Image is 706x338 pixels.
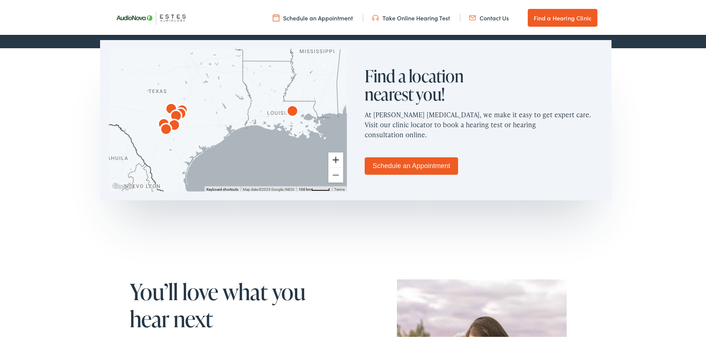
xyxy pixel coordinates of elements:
[469,12,509,20] a: Contact Us
[162,113,186,137] div: AudioNova
[130,305,169,329] span: hear
[169,101,192,125] div: AudioNova
[164,104,188,127] div: AudioNova
[170,98,194,122] div: AudioNova
[130,278,178,302] span: You’ll
[159,96,183,120] div: AudioNova
[296,185,332,190] button: Map Scale: 100 km per 46 pixels
[328,151,343,166] button: Zoom in
[273,12,279,20] img: utility icon
[372,12,450,20] a: Take Online Hearing Test
[111,180,135,190] img: Google
[272,278,305,302] span: you
[273,12,353,20] a: Schedule an Appointment
[206,186,238,191] button: Keyboard shortcuts
[243,186,294,190] span: Map data ©2025 Google, INEGI
[365,65,483,102] h2: Find a location nearest you!
[281,99,304,122] div: AudioNova
[222,278,268,302] span: what
[328,166,343,181] button: Zoom out
[334,186,345,190] a: Terms (opens in new tab)
[154,117,178,141] div: AudioNova
[365,156,458,173] a: Schedule an Appointment
[173,305,213,329] span: next
[299,186,311,190] span: 100 km
[528,7,597,25] a: Find a Hearing Clinic
[182,278,218,302] span: love
[365,102,603,144] p: At [PERSON_NAME] [MEDICAL_DATA], we make it easy to get expert care. Visit our clinic locator to ...
[469,12,476,20] img: utility icon
[152,112,176,135] div: AudioNova
[372,12,379,20] img: utility icon
[111,180,135,190] a: Open this area in Google Maps (opens a new window)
